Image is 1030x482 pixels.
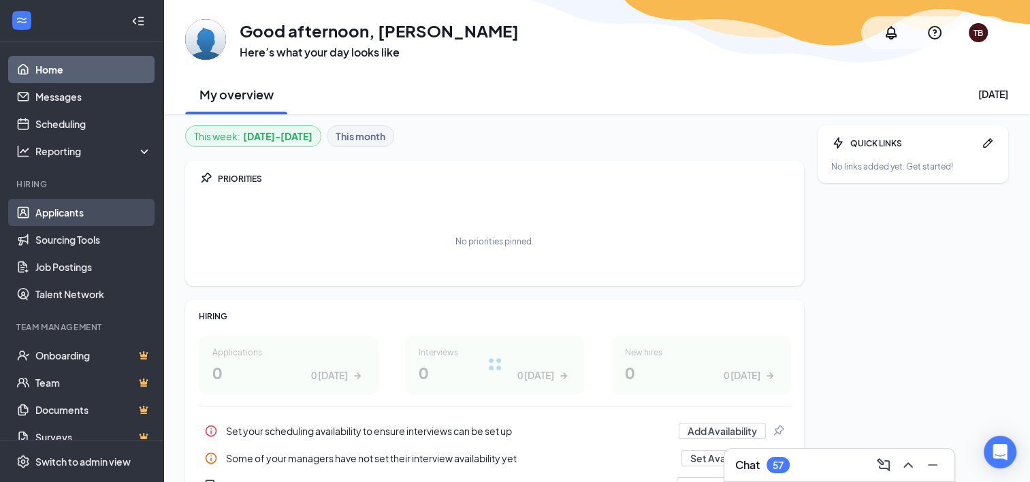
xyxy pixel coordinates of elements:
[15,14,29,27] svg: WorkstreamLogo
[981,136,995,150] svg: Pen
[873,454,895,476] button: ComposeMessage
[681,450,766,466] button: Set Availability
[455,236,534,247] div: No priorities pinned.
[35,423,152,451] a: SurveysCrown
[226,424,671,438] div: Set your scheduling availability to ensure interviews can be set up
[185,19,226,60] img: Thomas Burns
[35,396,152,423] a: DocumentsCrown
[199,417,790,445] div: Set your scheduling availability to ensure interviews can be set up
[35,253,152,280] a: Job Postings
[883,25,899,41] svg: Notifications
[679,423,766,439] button: Add Availability
[35,226,152,253] a: Sourcing Tools
[199,172,212,185] svg: Pin
[194,129,312,144] div: This week :
[35,342,152,369] a: OnboardingCrown
[850,138,976,149] div: QUICK LINKS
[226,451,673,465] div: Some of your managers have not set their interview availability yet
[240,45,519,60] h3: Here’s what your day looks like
[199,445,790,472] a: InfoSome of your managers have not set their interview availability yetSet AvailabilityPin
[35,83,152,110] a: Messages
[218,173,790,184] div: PRIORITIES
[35,455,131,468] div: Switch to admin view
[16,455,30,468] svg: Settings
[35,110,152,138] a: Scheduling
[35,199,152,226] a: Applicants
[924,457,941,473] svg: Minimize
[773,460,784,471] div: 57
[875,457,892,473] svg: ComposeMessage
[16,144,30,158] svg: Analysis
[16,178,149,190] div: Hiring
[199,417,790,445] a: InfoSet your scheduling availability to ensure interviews can be set upAdd AvailabilityPin
[922,454,944,476] button: Minimize
[336,129,385,144] b: This month
[984,436,1016,468] div: Open Intercom Messenger
[240,19,519,42] h1: Good afternoon, [PERSON_NAME]
[927,25,943,41] svg: QuestionInfo
[243,129,312,144] b: [DATE] - [DATE]
[199,310,790,322] div: HIRING
[199,445,790,472] div: Some of your managers have not set their interview availability yet
[831,161,995,172] div: No links added yet. Get started!
[35,144,152,158] div: Reporting
[35,369,152,396] a: TeamCrown
[900,457,916,473] svg: ChevronUp
[831,136,845,150] svg: Bolt
[771,424,785,438] svg: Pin
[973,27,983,39] div: TB
[199,86,274,103] h2: My overview
[735,457,760,472] h3: Chat
[35,56,152,83] a: Home
[204,451,218,465] svg: Info
[204,424,218,438] svg: Info
[35,280,152,308] a: Talent Network
[131,14,145,28] svg: Collapse
[16,321,149,333] div: Team Management
[978,87,1008,101] div: [DATE]
[897,454,919,476] button: ChevronUp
